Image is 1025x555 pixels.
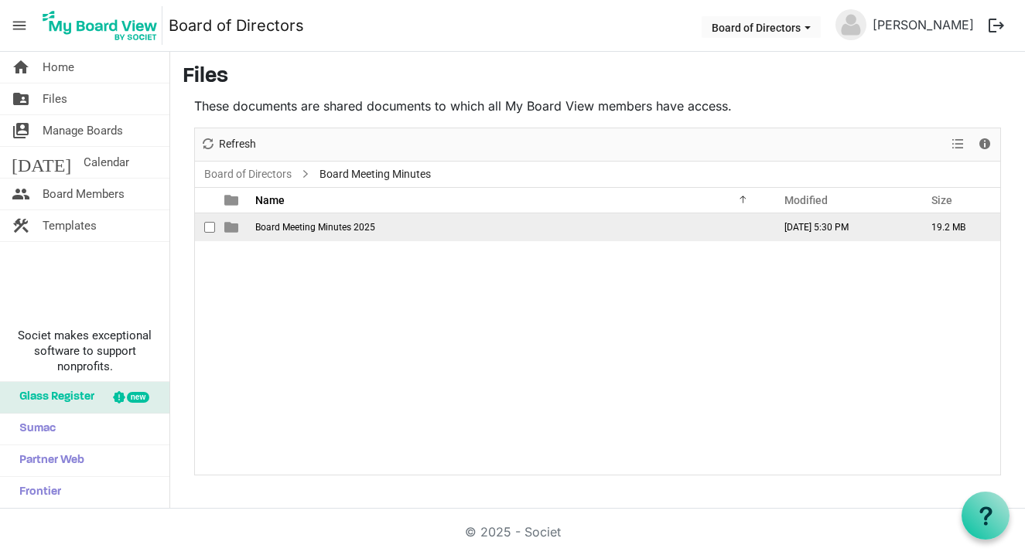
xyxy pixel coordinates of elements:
div: new [127,392,149,403]
span: Calendar [84,147,129,178]
img: My Board View Logo [38,6,162,45]
span: Size [931,194,952,206]
a: My Board View Logo [38,6,169,45]
span: Home [43,52,74,83]
span: folder_shared [12,83,30,114]
span: Modified [784,194,828,206]
span: menu [5,11,34,40]
td: Board Meeting Minutes 2025 is template cell column header Name [251,213,768,241]
button: Board of Directors dropdownbutton [702,16,821,38]
span: Glass Register [12,382,94,413]
span: Name [255,194,285,206]
td: 19.2 MB is template cell column header Size [915,213,1000,241]
button: logout [980,9,1013,42]
td: checkbox [195,213,215,241]
span: Board Members [43,179,125,209]
div: View [945,128,972,161]
span: people [12,179,30,209]
span: home [12,52,30,83]
p: These documents are shared documents to which all My Board View members have access. [194,97,1001,115]
div: Refresh [195,128,261,161]
span: construction [12,210,30,241]
td: September 16, 2025 5:30 PM column header Modified [768,213,915,241]
span: Manage Boards [43,115,123,146]
button: Details [975,134,996,154]
h3: Files [183,64,1013,90]
a: [PERSON_NAME] [866,9,980,40]
span: Sumac [12,414,56,444]
span: Board Meeting Minutes 2025 [255,222,375,233]
button: View dropdownbutton [948,134,967,154]
span: Templates [43,210,97,241]
span: Board Meeting Minutes [316,165,434,184]
a: Board of Directors [169,10,304,41]
span: Societ makes exceptional software to support nonprofits. [7,328,162,374]
span: Frontier [12,477,61,508]
button: Refresh [198,134,259,154]
td: is template cell column header type [215,213,251,241]
span: Partner Web [12,445,84,476]
a: Board of Directors [201,165,295,184]
a: © 2025 - Societ [465,524,561,540]
img: no-profile-picture.svg [835,9,866,40]
span: Files [43,83,67,114]
span: [DATE] [12,147,71,178]
span: Refresh [217,134,258,154]
span: switch_account [12,115,30,146]
div: Details [972,128,998,161]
